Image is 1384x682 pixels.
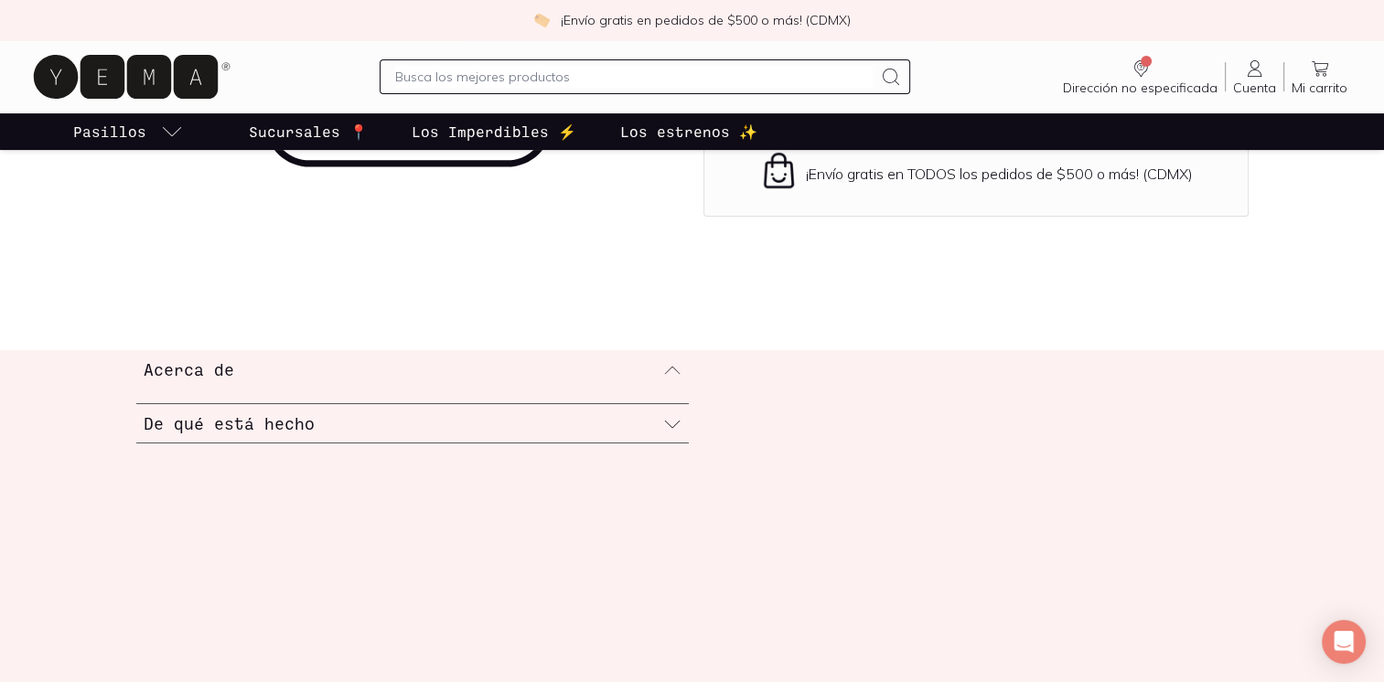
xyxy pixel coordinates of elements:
p: ¡Envío gratis en pedidos de $500 o más! (CDMX) [561,11,851,29]
a: Dirección no especificada [1056,58,1225,96]
a: Los Imperdibles ⚡️ [408,113,580,150]
a: Sucursales 📍 [245,113,371,150]
img: check [533,12,550,28]
p: Los estrenos ✨ [620,121,757,143]
p: Pasillos [73,121,146,143]
span: Dirección no especificada [1063,80,1218,96]
a: Mi carrito [1284,58,1355,96]
p: ¡Envío gratis en TODOS los pedidos de $500 o más! (CDMX) [806,165,1193,183]
h3: Acerca de [144,357,234,381]
p: Los Imperdibles ⚡️ [412,121,576,143]
img: Envío [759,151,799,190]
div: Open Intercom Messenger [1322,620,1366,664]
span: Mi carrito [1292,80,1347,96]
p: Sucursales 📍 [249,121,368,143]
a: Cuenta [1226,58,1283,96]
a: Los estrenos ✨ [617,113,761,150]
h3: De qué está hecho [144,411,315,435]
input: Busca los mejores productos [395,66,873,88]
a: pasillo-todos-link [70,113,187,150]
span: Cuenta [1233,80,1276,96]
